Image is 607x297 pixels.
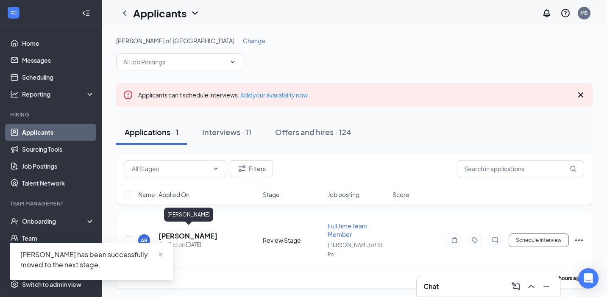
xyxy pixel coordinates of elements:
[552,275,583,281] b: 13 hours ago
[263,236,323,244] div: Review Stage
[10,90,19,98] svg: Analysis
[509,233,569,247] button: Schedule Interview
[10,217,19,225] svg: UserCheck
[10,111,93,118] div: Hiring
[457,160,584,177] input: Search in applications
[159,241,217,249] div: Applied on [DATE]
[243,37,265,44] span: Change
[526,281,536,291] svg: ChevronUp
[22,69,95,86] a: Scheduling
[393,190,409,199] span: Score
[570,165,576,172] svg: MagnifyingGlass
[190,8,200,18] svg: ChevronDown
[328,222,368,238] span: Full Time Team Member
[9,8,18,17] svg: WorkstreamLogo
[158,252,164,258] span: close
[509,280,523,293] button: ComposeMessage
[125,127,178,137] div: Applications · 1
[22,124,95,141] a: Applicants
[237,164,247,174] svg: Filter
[240,91,308,99] a: Add your availability now
[22,217,87,225] div: Onboarding
[263,190,280,199] span: Stage
[580,9,588,17] div: MS
[202,127,251,137] div: Interviews · 11
[578,268,599,289] div: Open Intercom Messenger
[22,141,95,158] a: Sourcing Tools
[328,242,384,258] span: [PERSON_NAME] of St. Pe ...
[470,237,480,244] svg: Tag
[141,237,148,244] div: AR
[120,8,130,18] svg: ChevronLeft
[164,208,213,222] div: [PERSON_NAME]
[132,164,209,173] input: All Stages
[82,9,90,17] svg: Collapse
[490,237,500,244] svg: ChatInactive
[123,90,133,100] svg: Error
[22,90,95,98] div: Reporting
[275,127,351,137] div: Offers and hires · 124
[449,237,459,244] svg: Note
[22,35,95,52] a: Home
[138,91,308,99] span: Applicants can't schedule interviews.
[22,52,95,69] a: Messages
[328,190,359,199] span: Job posting
[123,57,226,67] input: All Job Postings
[212,165,219,172] svg: ChevronDown
[138,190,189,199] span: Name · Applied On
[230,160,273,177] button: Filter Filters
[542,8,552,18] svg: Notifications
[133,6,187,20] h1: Applicants
[423,282,439,291] h3: Chat
[22,230,95,247] a: Team
[229,58,236,65] svg: ChevronDown
[22,175,95,192] a: Talent Network
[455,275,584,282] p: [PERSON_NAME] has applied more than .
[10,200,93,207] div: Team Management
[574,235,584,245] svg: Ellipses
[20,250,163,270] div: [PERSON_NAME] has been successfully moved to the next stage.
[541,281,551,291] svg: Minimize
[22,158,95,175] a: Job Postings
[576,90,586,100] svg: Cross
[159,231,217,241] h5: [PERSON_NAME]
[116,37,234,44] span: [PERSON_NAME] of [GEOGRAPHIC_DATA]
[511,281,521,291] svg: ComposeMessage
[524,280,538,293] button: ChevronUp
[540,280,553,293] button: Minimize
[560,8,571,18] svg: QuestionInfo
